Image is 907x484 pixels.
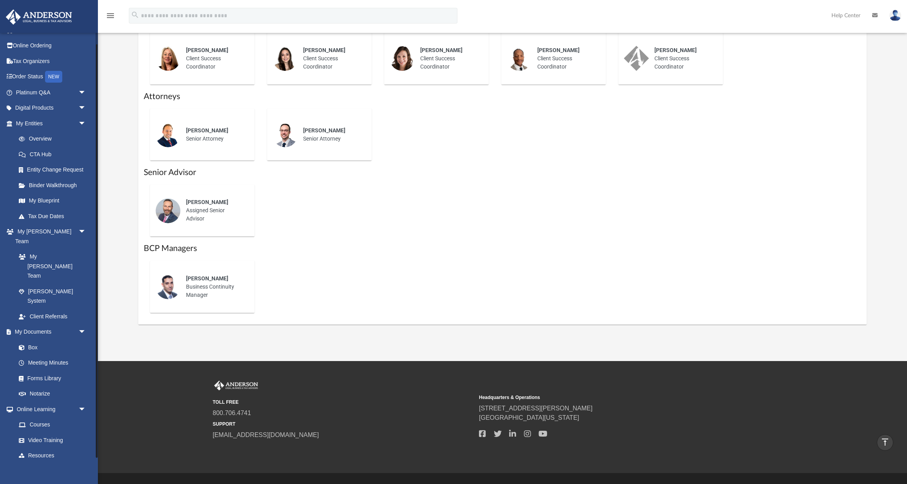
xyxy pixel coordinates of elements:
[415,41,483,76] div: Client Success Coordinator
[649,41,717,76] div: Client Success Coordinator
[181,121,249,148] div: Senior Attorney
[78,85,94,101] span: arrow_drop_down
[11,432,90,448] a: Video Training
[213,381,260,391] img: Anderson Advisors Platinum Portal
[186,275,228,282] span: [PERSON_NAME]
[78,100,94,116] span: arrow_drop_down
[106,11,115,20] i: menu
[5,224,94,249] a: My [PERSON_NAME] Teamarrow_drop_down
[213,432,319,438] a: [EMAIL_ADDRESS][DOMAIN_NAME]
[78,224,94,240] span: arrow_drop_down
[155,198,181,223] img: thumbnail
[5,116,98,131] a: My Entitiesarrow_drop_down
[213,410,251,416] a: 800.706.4741
[11,177,98,193] a: Binder Walkthrough
[181,193,249,228] div: Assigned Senior Advisor
[303,127,345,134] span: [PERSON_NAME]
[78,401,94,417] span: arrow_drop_down
[479,394,740,401] small: Headquarters & Operations
[11,193,94,209] a: My Blueprint
[186,47,228,53] span: [PERSON_NAME]
[78,324,94,340] span: arrow_drop_down
[479,414,579,421] a: [GEOGRAPHIC_DATA][US_STATE]
[880,437,890,447] i: vertical_align_top
[11,417,94,433] a: Courses
[131,11,139,19] i: search
[144,167,861,178] h1: Senior Advisor
[5,53,98,69] a: Tax Organizers
[181,41,249,76] div: Client Success Coordinator
[11,309,94,324] a: Client Referrals
[390,46,415,71] img: thumbnail
[889,10,901,21] img: User Pic
[479,405,593,412] a: [STREET_ADDRESS][PERSON_NAME]
[155,274,181,299] img: thumbnail
[877,434,893,451] a: vertical_align_top
[11,146,98,162] a: CTA Hub
[420,47,463,53] span: [PERSON_NAME]
[11,355,94,371] a: Meeting Minutes
[4,9,74,25] img: Anderson Advisors Platinum Portal
[11,284,94,309] a: [PERSON_NAME] System
[106,15,115,20] a: menu
[213,421,473,428] small: SUPPORT
[144,243,861,254] h1: BCP Managers
[5,100,98,116] a: Digital Productsarrow_drop_down
[537,47,580,53] span: [PERSON_NAME]
[11,249,90,284] a: My [PERSON_NAME] Team
[213,399,473,406] small: TOLL FREE
[532,41,600,76] div: Client Success Coordinator
[186,199,228,205] span: [PERSON_NAME]
[144,91,861,102] h1: Attorneys
[5,69,98,85] a: Order StatusNEW
[11,208,98,224] a: Tax Due Dates
[11,162,98,178] a: Entity Change Request
[78,116,94,132] span: arrow_drop_down
[298,121,366,148] div: Senior Attorney
[11,386,94,402] a: Notarize
[273,122,298,147] img: thumbnail
[5,85,98,100] a: Platinum Q&Aarrow_drop_down
[298,41,366,76] div: Client Success Coordinator
[11,448,94,464] a: Resources
[11,131,98,147] a: Overview
[11,340,90,355] a: Box
[181,269,249,305] div: Business Continuity Manager
[5,324,94,340] a: My Documentsarrow_drop_down
[5,38,98,54] a: Online Ordering
[155,46,181,71] img: thumbnail
[45,71,62,83] div: NEW
[155,122,181,147] img: thumbnail
[273,46,298,71] img: thumbnail
[5,401,94,417] a: Online Learningarrow_drop_down
[303,47,345,53] span: [PERSON_NAME]
[507,46,532,71] img: thumbnail
[624,46,649,71] img: thumbnail
[654,47,697,53] span: [PERSON_NAME]
[186,127,228,134] span: [PERSON_NAME]
[11,370,90,386] a: Forms Library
